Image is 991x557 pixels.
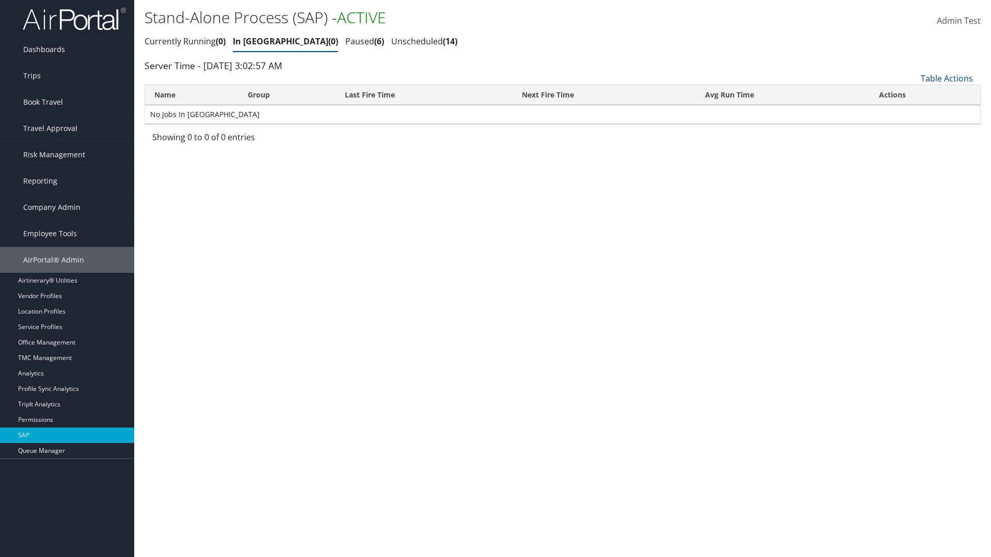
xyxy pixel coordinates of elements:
[145,7,702,28] h1: Stand-Alone Process (SAP) -
[337,7,386,28] span: ACTIVE
[233,36,338,47] a: In [GEOGRAPHIC_DATA]0
[937,5,981,37] a: Admin Test
[870,85,980,105] th: Actions
[391,36,457,47] a: Unscheduled14
[23,7,126,31] img: airportal-logo.png
[937,15,981,26] span: Admin Test
[513,85,696,105] th: Next Fire Time: activate to sort column descending
[335,85,513,105] th: Last Fire Time: activate to sort column ascending
[443,36,457,47] span: 14
[23,247,84,273] span: AirPortal® Admin
[23,168,57,194] span: Reporting
[696,85,870,105] th: Avg Run Time: activate to sort column ascending
[374,36,384,47] span: 6
[345,36,384,47] a: Paused6
[152,131,346,149] div: Showing 0 to 0 of 0 entries
[23,37,65,62] span: Dashboards
[23,116,77,141] span: Travel Approval
[145,105,980,124] td: No Jobs In [GEOGRAPHIC_DATA]
[145,85,238,105] th: Name: activate to sort column ascending
[238,85,335,105] th: Group: activate to sort column ascending
[145,59,981,72] div: Server Time - [DATE] 3:02:57 AM
[216,36,226,47] span: 0
[23,221,77,247] span: Employee Tools
[23,194,81,220] span: Company Admin
[145,36,226,47] a: Currently Running0
[921,73,973,84] a: Table Actions
[23,89,63,115] span: Book Travel
[23,63,41,89] span: Trips
[328,36,338,47] span: 0
[23,142,85,168] span: Risk Management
